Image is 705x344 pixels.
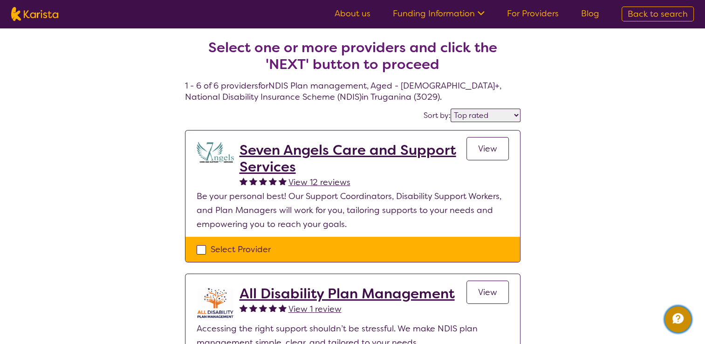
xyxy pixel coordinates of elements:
img: fullstar [269,177,277,185]
span: View [478,287,497,298]
p: Be your personal best! Our Support Coordinators, Disability Support Workers, and Plan Managers wi... [197,189,509,231]
img: fullstar [249,304,257,312]
a: Blog [581,8,599,19]
img: fullstar [240,177,247,185]
span: View [478,143,497,154]
img: fullstar [279,177,287,185]
a: All Disability Plan Management [240,285,455,302]
button: Channel Menu [665,306,691,332]
a: View 12 reviews [288,175,350,189]
img: at5vqv0lot2lggohlylh.jpg [197,285,234,322]
a: View [466,281,509,304]
span: Back to search [628,8,688,20]
img: fullstar [269,304,277,312]
img: fullstar [249,177,257,185]
img: lugdbhoacugpbhbgex1l.png [197,142,234,163]
a: View [466,137,509,160]
img: Karista logo [11,7,58,21]
a: About us [335,8,370,19]
a: Seven Angels Care and Support Services [240,142,466,175]
span: View 1 review [288,303,342,315]
a: Back to search [622,7,694,21]
a: View 1 review [288,302,342,316]
img: fullstar [279,304,287,312]
img: fullstar [240,304,247,312]
h2: Select one or more providers and click the 'NEXT' button to proceed [196,39,509,73]
label: Sort by: [424,110,451,120]
img: fullstar [259,304,267,312]
a: Funding Information [393,8,485,19]
h4: 1 - 6 of 6 providers for NDIS Plan management , Aged - [DEMOGRAPHIC_DATA]+ , National Disability ... [185,17,520,103]
span: View 12 reviews [288,177,350,188]
a: For Providers [507,8,559,19]
img: fullstar [259,177,267,185]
